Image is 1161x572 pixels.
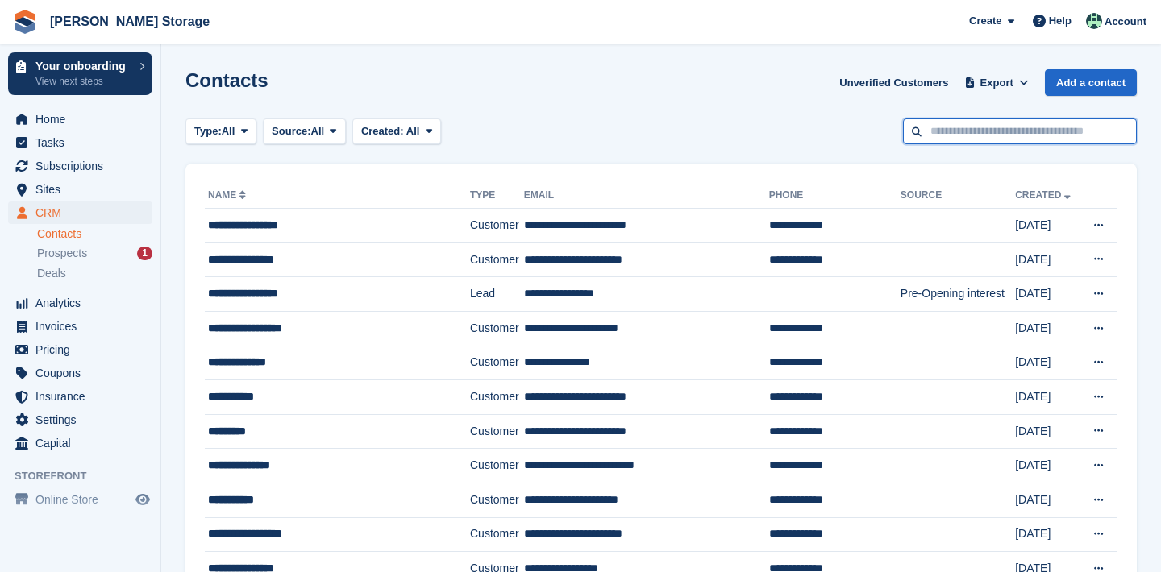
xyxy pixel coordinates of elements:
[1015,311,1080,346] td: [DATE]
[8,52,152,95] a: Your onboarding View next steps
[1015,242,1080,277] td: [DATE]
[311,123,325,139] span: All
[352,118,441,145] button: Created: All
[35,292,132,314] span: Analytics
[35,60,131,72] p: Your onboarding
[37,246,87,261] span: Prospects
[1015,209,1080,243] td: [DATE]
[470,380,524,415] td: Customer
[8,408,152,431] a: menu
[8,362,152,384] a: menu
[961,69,1032,96] button: Export
[44,8,216,35] a: [PERSON_NAME] Storage
[470,183,524,209] th: Type
[8,432,152,454] a: menu
[470,277,524,312] td: Lead
[1049,13,1072,29] span: Help
[8,385,152,408] a: menu
[263,118,346,145] button: Source: All
[1015,189,1074,201] a: Created
[15,468,160,484] span: Storefront
[35,178,132,201] span: Sites
[272,123,310,139] span: Source:
[208,189,249,201] a: Name
[980,75,1013,91] span: Export
[8,131,152,154] a: menu
[470,311,524,346] td: Customer
[1105,14,1146,30] span: Account
[8,178,152,201] a: menu
[1015,449,1080,483] td: [DATE]
[361,125,404,137] span: Created:
[35,488,132,511] span: Online Store
[470,242,524,277] td: Customer
[35,108,132,131] span: Home
[1015,380,1080,415] td: [DATE]
[35,74,131,89] p: View next steps
[470,517,524,552] td: Customer
[524,183,769,209] th: Email
[37,266,66,281] span: Deals
[969,13,1001,29] span: Create
[35,362,132,384] span: Coupons
[194,123,222,139] span: Type:
[35,131,132,154] span: Tasks
[35,315,132,338] span: Invoices
[1015,414,1080,449] td: [DATE]
[35,201,132,224] span: CRM
[406,125,420,137] span: All
[185,69,268,91] h1: Contacts
[133,490,152,509] a: Preview store
[8,108,152,131] a: menu
[8,315,152,338] a: menu
[185,118,256,145] button: Type: All
[470,449,524,483] td: Customer
[35,408,132,431] span: Settings
[1015,517,1080,552] td: [DATE]
[1015,346,1080,380] td: [DATE]
[1015,277,1080,312] td: [DATE]
[35,155,132,177] span: Subscriptions
[1045,69,1137,96] a: Add a contact
[35,385,132,408] span: Insurance
[37,265,152,282] a: Deals
[8,201,152,224] a: menu
[901,277,1015,312] td: Pre-Opening interest
[901,183,1015,209] th: Source
[37,226,152,242] a: Contacts
[35,338,132,361] span: Pricing
[222,123,235,139] span: All
[1015,483,1080,517] td: [DATE]
[8,488,152,511] a: menu
[35,432,132,454] span: Capital
[8,338,152,361] a: menu
[833,69,955,96] a: Unverified Customers
[470,414,524,449] td: Customer
[8,292,152,314] a: menu
[769,183,901,209] th: Phone
[137,247,152,260] div: 1
[1086,13,1102,29] img: Nicholas Pain
[37,245,152,262] a: Prospects 1
[470,346,524,380] td: Customer
[8,155,152,177] a: menu
[470,209,524,243] td: Customer
[13,10,37,34] img: stora-icon-8386f47178a22dfd0bd8f6a31ec36ba5ce8667c1dd55bd0f319d3a0aa187defe.svg
[470,483,524,517] td: Customer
